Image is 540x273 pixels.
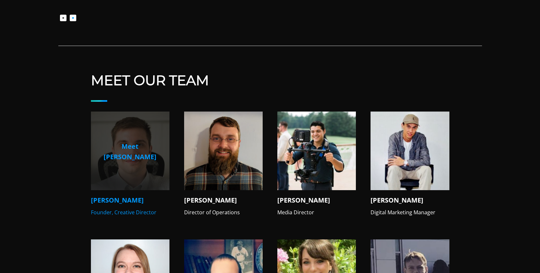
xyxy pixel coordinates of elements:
[91,195,169,205] h4: [PERSON_NAME]
[277,195,356,205] h4: [PERSON_NAME]
[371,112,449,217] a: V12 Marketing Team [PERSON_NAME] Digital Marketing Manager
[184,112,263,217] a: V12 Marketing Concord NH Social Media Marketing Agency [PERSON_NAME] Director of Operations
[184,208,263,217] p: Director of Operations
[423,197,540,273] iframe: Chat Widget
[91,112,169,190] img: V12 Marketing Team
[70,15,76,21] button: 2 of 2
[91,72,449,88] h2: Meet Our Team
[277,208,356,217] p: Media Director
[91,112,169,217] a: V12 Marketing Team Meet [PERSON_NAME] [PERSON_NAME] Founder, Creative Director
[277,112,356,217] a: V12 Marketing Team [PERSON_NAME] Media Director
[371,112,449,190] img: V12 Marketing Team
[277,112,356,190] img: V12 Marketing Team
[184,195,263,205] h4: [PERSON_NAME]
[371,195,449,205] h4: [PERSON_NAME]
[91,208,169,217] p: Founder, Creative Director
[60,15,66,21] button: 1 of 2
[96,141,164,162] p: Meet [PERSON_NAME]
[371,208,449,217] p: Digital Marketing Manager
[184,112,263,190] img: V12 Marketing Concord NH Social Media Marketing Agency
